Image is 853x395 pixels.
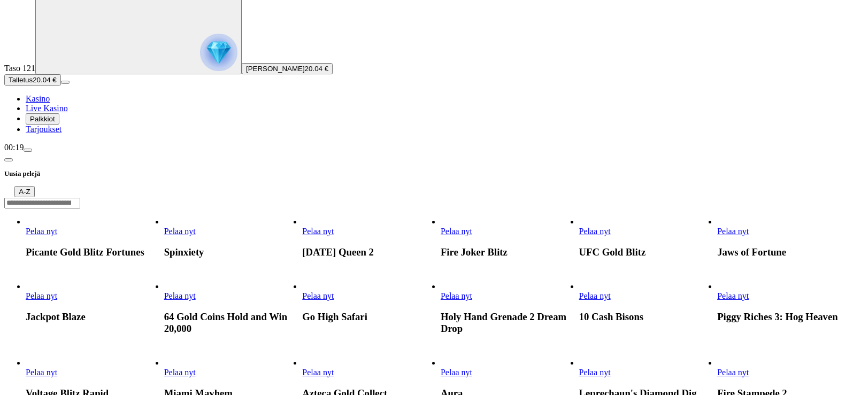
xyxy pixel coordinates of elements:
span: Pelaa nyt [164,368,196,377]
span: Pelaa nyt [579,291,611,300]
article: Jaws of Fortune [717,217,849,258]
span: Pelaa nyt [26,368,57,377]
a: Go High Safari [302,291,334,300]
article: 10 Cash Bisons [579,282,711,323]
article: Piggy Riches 3: Hog Heaven [717,282,849,323]
a: Spinxiety [164,227,196,236]
a: Voltage Blitz Rapid [26,368,57,377]
button: Talletusplus icon20.04 € [4,74,61,86]
a: Jaws of Fortune [717,227,749,236]
a: Carnival Queen 2 [302,227,334,236]
span: Pelaa nyt [441,368,472,377]
a: Piggy Riches 3: Hog Heaven [717,291,749,300]
a: Aura God [441,368,472,377]
img: reward progress [200,34,237,71]
h3: 64 Gold Coins Hold and Win 20,000 [164,311,296,335]
a: Azteca Gold Collect [302,368,334,377]
h3: Spinxiety [164,246,296,258]
h3: Picante Gold Blitz Fortunes [26,246,157,258]
a: poker-chip iconLive Kasino [26,104,68,113]
span: Talletus [9,76,33,84]
h3: [DATE] Queen 2 [302,246,434,258]
a: 64 Gold Coins Hold and Win 20,000 [164,291,196,300]
article: 64 Gold Coins Hold and Win 20,000 [164,282,296,335]
h3: UFC Gold Blitz [579,246,711,258]
span: Pelaa nyt [717,227,749,236]
span: Taso 121 [4,64,35,73]
article: Fire Joker Blitz [441,217,572,258]
span: Live Kasino [26,104,68,113]
span: Pelaa nyt [579,368,611,377]
span: [PERSON_NAME] [246,65,305,73]
a: Miami Mayhem [164,368,196,377]
article: Holy Hand Grenade 2 Dream Drop [441,282,572,335]
h3: 10 Cash Bisons [579,311,711,323]
h3: Holy Hand Grenade 2 Dream Drop [441,311,572,335]
h3: Jaws of Fortune [717,246,849,258]
article: Picante Gold Blitz Fortunes [26,217,157,258]
span: A-Z [19,188,30,196]
span: Tarjoukset [26,125,62,134]
button: [PERSON_NAME]20.04 € [242,63,333,74]
span: 00:19 [4,143,24,152]
a: 10 Cash Bisons [579,291,611,300]
span: 20.04 € [305,65,328,73]
span: Pelaa nyt [441,291,472,300]
button: chevron-left icon [4,158,13,161]
button: reward iconPalkkiot [26,113,59,125]
a: gift-inverted iconTarjoukset [26,125,62,134]
span: Pelaa nyt [579,227,611,236]
span: Palkkiot [30,115,55,123]
h3: Piggy Riches 3: Hog Heaven [717,311,849,323]
span: Pelaa nyt [302,368,334,377]
a: Picante Gold Blitz Fortunes [26,227,57,236]
span: Pelaa nyt [441,227,472,236]
article: UFC Gold Blitz [579,217,711,258]
h3: Fire Joker Blitz [441,246,572,258]
span: Pelaa nyt [717,291,749,300]
a: Jackpot Blaze [26,291,57,300]
button: menu [24,149,32,152]
span: Pelaa nyt [717,368,749,377]
h3: Jackpot Blaze [26,311,157,323]
input: Search [4,198,80,208]
span: Pelaa nyt [164,291,196,300]
article: Jackpot Blaze [26,282,157,323]
span: Pelaa nyt [302,291,334,300]
span: Pelaa nyt [302,227,334,236]
article: Carnival Queen 2 [302,217,434,258]
button: menu [61,81,70,84]
span: Kasino [26,94,50,103]
a: Fire Stampede 2 [717,368,749,377]
a: UFC Gold Blitz [579,227,611,236]
span: Pelaa nyt [26,291,57,300]
a: Holy Hand Grenade 2 Dream Drop [441,291,472,300]
article: Go High Safari [302,282,434,323]
h3: Go High Safari [302,311,434,323]
a: diamond iconKasino [26,94,50,103]
article: Spinxiety [164,217,296,258]
span: Pelaa nyt [164,227,196,236]
span: Pelaa nyt [26,227,57,236]
button: A-Z [14,186,34,197]
a: Fire Joker Blitz [441,227,472,236]
a: Leprechaun's Diamond Dig [579,368,611,377]
span: 20.04 € [33,76,56,84]
h3: Uusia pelejä [4,169,849,179]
